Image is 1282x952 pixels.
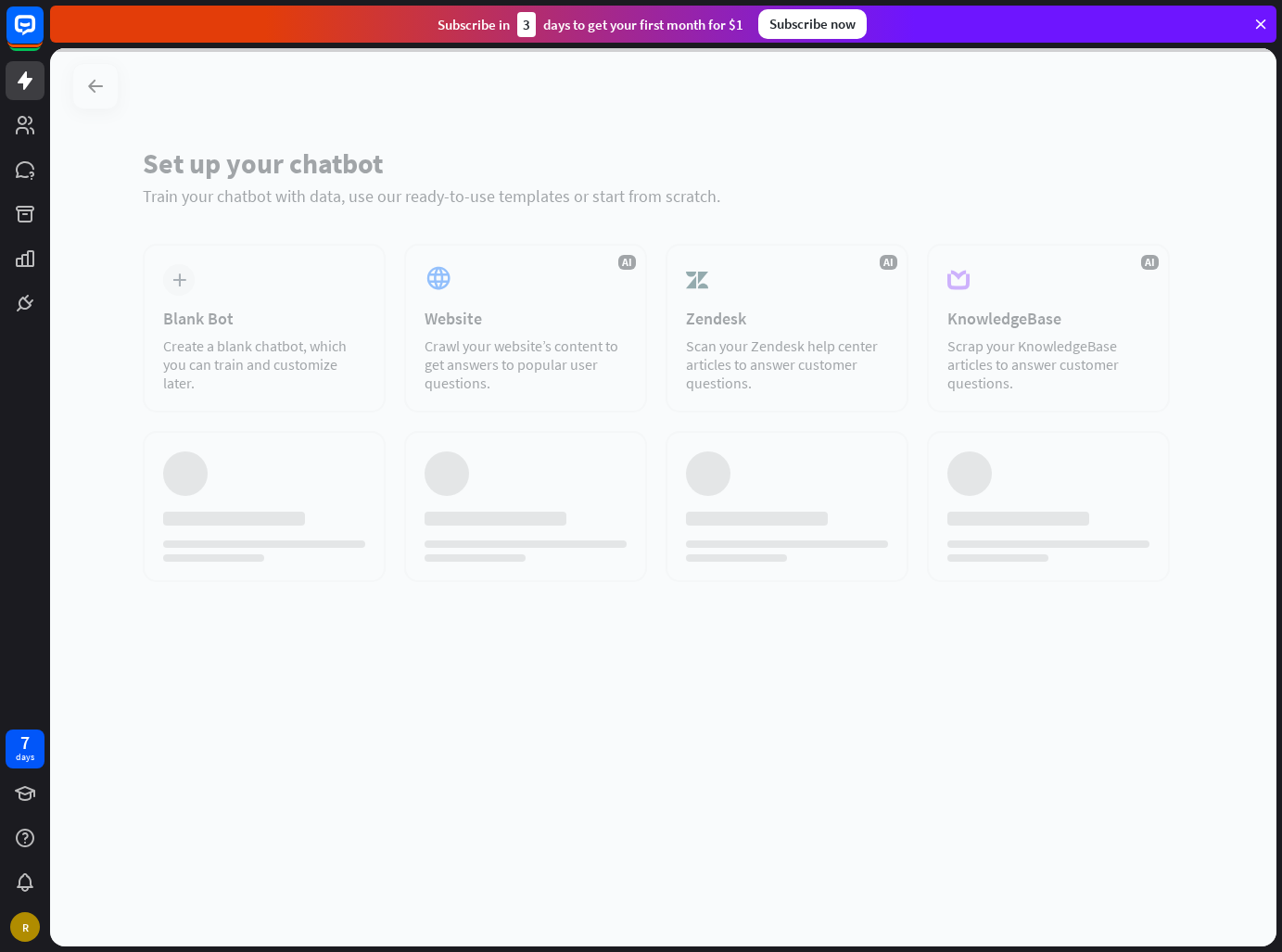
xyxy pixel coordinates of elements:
div: 7 [20,734,30,751]
div: days [16,751,34,764]
div: Subscribe in days to get your first month for $1 [438,12,743,37]
div: Subscribe now [758,9,867,39]
a: 7 days [6,730,44,768]
div: 3 [517,12,536,37]
div: R [10,912,40,942]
